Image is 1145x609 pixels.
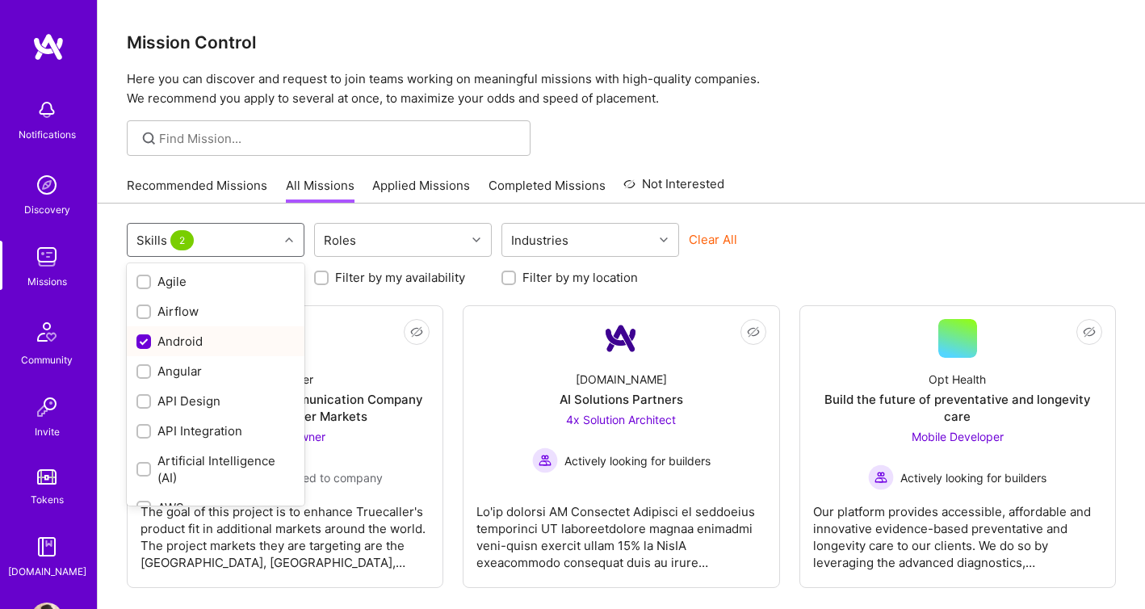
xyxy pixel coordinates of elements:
[566,413,676,426] span: 4x Solution Architect
[141,490,430,571] div: The goal of this project is to enhance Truecaller's product fit in additional markets around the ...
[8,563,86,580] div: [DOMAIN_NAME]
[27,313,66,351] img: Community
[1083,325,1096,338] i: icon EyeClosed
[660,236,668,244] i: icon Chevron
[813,391,1102,425] div: Build the future of preventative and longevity care
[136,499,295,516] div: AWS
[127,69,1116,108] p: Here you can discover and request to join teams working on meaningful missions with high-quality ...
[522,269,638,286] label: Filter by my location
[127,32,1116,52] h3: Mission Control
[136,273,295,290] div: Agile
[286,177,354,204] a: All Missions
[136,452,295,486] div: Artificial Intelligence (AI)
[602,319,640,358] img: Company Logo
[623,174,724,204] a: Not Interested
[31,491,64,508] div: Tokens
[747,325,760,338] i: icon EyeClosed
[170,230,194,250] span: 2
[37,469,57,485] img: tokens
[136,303,295,320] div: Airflow
[335,269,465,286] label: Filter by my availability
[560,391,683,408] div: AI Solutions Partners
[127,177,267,204] a: Recommended Missions
[813,319,1102,574] a: Opt HealthBuild the future of preventative and longevity careMobile Developer Actively looking fo...
[132,229,201,252] div: Skills
[31,241,63,273] img: teamwork
[21,351,73,368] div: Community
[813,490,1102,571] div: Our platform provides accessible, affordable and innovative evidence-based preventative and longe...
[140,129,158,148] i: icon SearchGrey
[489,177,606,204] a: Completed Missions
[31,94,63,126] img: bell
[410,325,423,338] i: icon EyeClosed
[136,393,295,409] div: API Design
[929,371,986,388] div: Opt Health
[32,32,65,61] img: logo
[136,422,295,439] div: API Integration
[35,423,60,440] div: Invite
[900,469,1046,486] span: Actively looking for builders
[19,126,76,143] div: Notifications
[868,464,894,490] img: Actively looking for builders
[31,169,63,201] img: discovery
[372,177,470,204] a: Applied Missions
[912,430,1004,443] span: Mobile Developer
[285,236,293,244] i: icon Chevron
[689,231,737,248] button: Clear All
[532,447,558,473] img: Actively looking for builders
[564,452,711,469] span: Actively looking for builders
[24,201,70,218] div: Discovery
[320,229,360,252] div: Roles
[136,363,295,380] div: Angular
[476,319,765,574] a: Company Logo[DOMAIN_NAME]AI Solutions Partners4x Solution Architect Actively looking for builders...
[27,273,67,290] div: Missions
[576,371,667,388] div: [DOMAIN_NAME]
[31,391,63,423] img: Invite
[159,130,518,147] input: Find Mission...
[136,333,295,350] div: Android
[476,490,765,571] div: Lo'ip dolorsi AM Consectet Adipisci el seddoeius temporinci UT laboreetdolore magnaa enimadmi ven...
[507,229,572,252] div: Industries
[31,531,63,563] img: guide book
[472,236,480,244] i: icon Chevron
